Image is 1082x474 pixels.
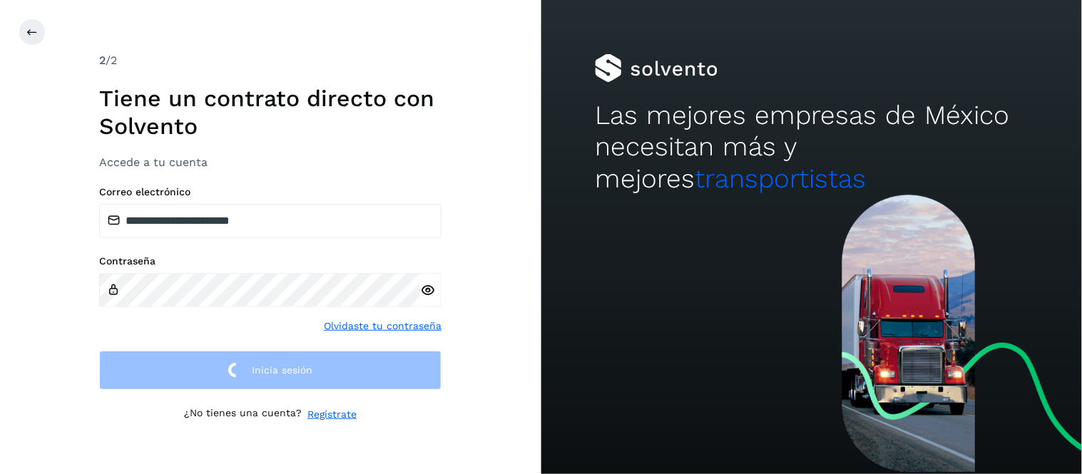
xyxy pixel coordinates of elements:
[99,351,442,390] button: Inicia sesión
[99,186,442,198] label: Correo electrónico
[99,52,442,69] div: /2
[324,319,442,334] a: Olvidaste tu contraseña
[184,407,302,422] p: ¿No tienes una cuenta?
[307,407,357,422] a: Regístrate
[252,365,312,375] span: Inicia sesión
[595,100,1028,195] h2: Las mejores empresas de México necesitan más y mejores
[99,155,442,169] h3: Accede a tu cuenta
[99,255,442,267] label: Contraseña
[99,85,442,140] h1: Tiene un contrato directo con Solvento
[99,53,106,67] span: 2
[695,163,866,194] span: transportistas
